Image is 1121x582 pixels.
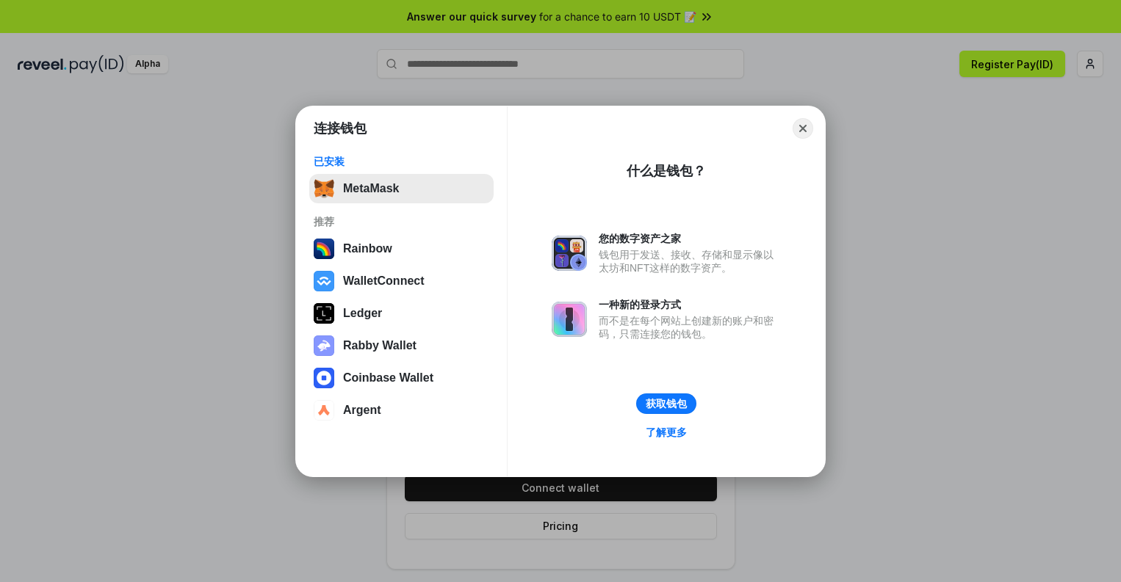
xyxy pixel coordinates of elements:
img: svg+xml,%3Csvg%20width%3D%2228%22%20height%3D%2228%22%20viewBox%3D%220%200%2028%2028%22%20fill%3D... [314,400,334,421]
div: WalletConnect [343,274,425,288]
div: 而不是在每个网站上创建新的账户和密码，只需连接您的钱包。 [599,314,781,341]
img: svg+xml,%3Csvg%20width%3D%2228%22%20height%3D%2228%22%20viewBox%3D%220%200%2028%2028%22%20fill%3D... [314,368,334,388]
img: svg+xml,%3Csvg%20fill%3D%22none%22%20height%3D%2233%22%20viewBox%3D%220%200%2035%2033%22%20width%... [314,178,334,199]
div: Rainbow [343,242,392,255]
div: 推荐 [314,215,489,228]
button: Close [793,118,813,139]
div: 了解更多 [646,426,687,439]
button: 获取钱包 [636,393,696,414]
div: 一种新的登录方式 [599,298,781,311]
div: 什么是钱包？ [627,162,706,180]
button: Rainbow [309,234,494,263]
div: MetaMask [343,182,399,195]
img: svg+xml,%3Csvg%20xmlns%3D%22http%3A%2F%2Fwww.w3.org%2F2000%2Fsvg%22%20fill%3D%22none%22%20viewBox... [552,302,587,337]
button: Coinbase Wallet [309,363,494,393]
button: Ledger [309,299,494,328]
img: svg+xml,%3Csvg%20xmlns%3D%22http%3A%2F%2Fwww.w3.org%2F2000%2Fsvg%22%20fill%3D%22none%22%20viewBox... [314,335,334,356]
div: 您的数字资产之家 [599,232,781,245]
div: Argent [343,404,381,417]
div: 钱包用于发送、接收、存储和显示像以太坊和NFT这样的数字资产。 [599,248,781,274]
div: 获取钱包 [646,397,687,410]
img: svg+xml,%3Csvg%20xmlns%3D%22http%3A%2F%2Fwww.w3.org%2F2000%2Fsvg%22%20fill%3D%22none%22%20viewBox... [552,236,587,271]
div: Ledger [343,307,382,320]
button: Argent [309,396,494,425]
button: WalletConnect [309,266,494,296]
div: Coinbase Wallet [343,371,433,385]
a: 了解更多 [637,423,696,442]
img: svg+xml,%3Csvg%20width%3D%22120%22%20height%3D%22120%22%20viewBox%3D%220%200%20120%20120%22%20fil... [314,239,334,259]
div: Rabby Wallet [343,339,417,352]
div: 已安装 [314,155,489,168]
button: Rabby Wallet [309,331,494,360]
img: svg+xml,%3Csvg%20width%3D%2228%22%20height%3D%2228%22%20viewBox%3D%220%200%2028%2028%22%20fill%3D... [314,271,334,291]
h1: 连接钱包 [314,120,367,137]
img: svg+xml,%3Csvg%20xmlns%3D%22http%3A%2F%2Fwww.w3.org%2F2000%2Fsvg%22%20width%3D%2228%22%20height%3... [314,303,334,324]
button: MetaMask [309,174,494,203]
